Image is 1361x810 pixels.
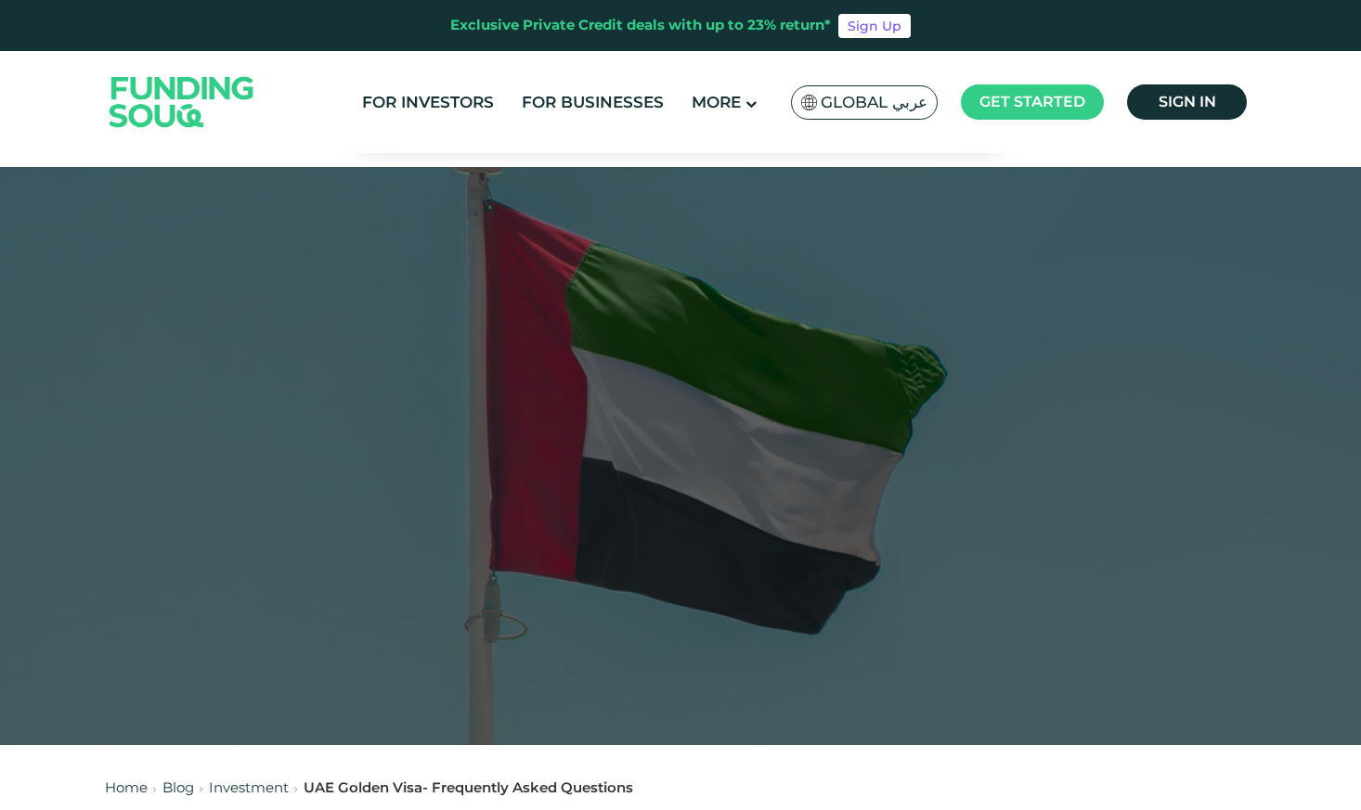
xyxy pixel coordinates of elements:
span: Global عربي [821,92,927,113]
div: Exclusive Private Credit deals with up to 23% return* [450,15,831,36]
a: Home [105,778,148,796]
div: UAE Golden Visa- Frequently Asked Questions [304,778,633,799]
a: For Businesses [517,87,668,118]
span: Sign in [1159,93,1216,110]
img: SA Flag [801,95,818,110]
span: More [692,93,741,111]
a: Investment [209,778,289,796]
span: Get started [979,93,1085,110]
a: For Investors [357,87,499,118]
a: Blog [162,778,194,796]
img: Logo [91,55,273,148]
a: Sign in [1127,84,1247,120]
a: Sign Up [838,14,911,38]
